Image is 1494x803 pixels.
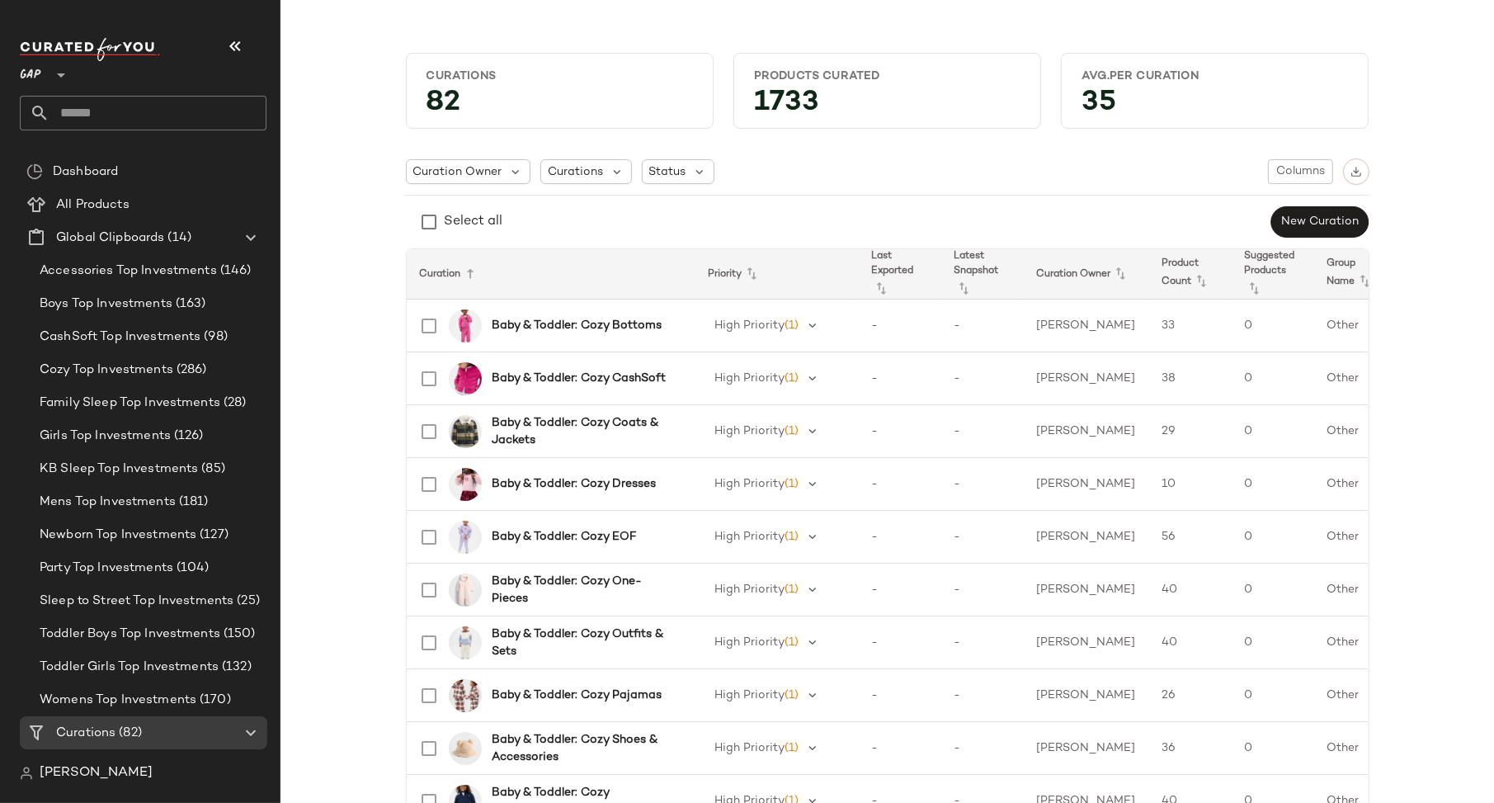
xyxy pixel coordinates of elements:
[56,196,130,215] span: All Products
[176,493,209,512] span: (181)
[1023,249,1148,300] th: Curation Owner
[1231,511,1313,564] td: 0
[1231,352,1313,405] td: 0
[1313,564,1396,616] td: Other
[785,478,799,490] span: (1)
[858,405,940,458] td: -
[407,249,695,300] th: Curation
[940,352,1023,405] td: -
[715,478,785,490] span: High Priority
[858,352,940,405] td: -
[1148,722,1231,775] td: 36
[449,732,482,765] img: cn60219595.jpg
[26,163,43,180] img: svg%3e
[1231,722,1313,775] td: 0
[1148,616,1231,669] td: 40
[40,757,222,776] span: New: CashSoft Baby + Toddler
[40,394,220,413] span: Family Sleep Top Investments
[940,458,1023,511] td: -
[940,300,1023,352] td: -
[858,511,940,564] td: -
[858,616,940,669] td: -
[715,583,785,596] span: High Priority
[1148,405,1231,458] td: 29
[785,583,799,596] span: (1)
[115,724,142,743] span: (82)
[940,564,1023,616] td: -
[715,425,785,437] span: High Priority
[715,531,785,543] span: High Priority
[40,361,173,380] span: Cozy Top Investments
[449,679,482,712] img: cn60669064.jpg
[785,531,799,543] span: (1)
[785,425,799,437] span: (1)
[196,526,229,545] span: (127)
[785,742,799,754] span: (1)
[172,295,206,314] span: (163)
[1023,669,1148,722] td: [PERSON_NAME]
[40,691,196,710] span: Womens Top Investments
[1148,300,1231,352] td: 33
[1148,564,1231,616] td: 40
[1313,511,1396,564] td: Other
[40,592,233,611] span: Sleep to Street Top Investments
[40,427,171,446] span: Girls Top Investments
[56,229,164,248] span: Global Clipboards
[449,468,482,501] img: cn60331806.jpg
[492,687,662,704] b: Baby & Toddler: Cozy Pajamas
[1231,564,1313,616] td: 0
[20,38,160,61] img: cfy_white_logo.C9jOOHJF.svg
[492,528,636,546] b: Baby & Toddler: Cozy EOF
[40,625,220,644] span: Toddler Boys Top Investments
[164,229,191,248] span: (14)
[413,91,706,121] div: 82
[940,616,1023,669] td: -
[219,658,252,677] span: (132)
[715,742,785,754] span: High Priority
[1148,669,1231,722] td: 26
[1148,511,1231,564] td: 56
[1023,616,1148,669] td: [PERSON_NAME]
[785,319,799,332] span: (1)
[220,394,247,413] span: (28)
[222,757,249,776] span: (35)
[449,626,482,659] img: cn60617030.jpg
[858,300,940,352] td: -
[40,460,198,479] span: KB Sleep Top Investments
[413,163,502,181] span: Curation Owner
[449,362,482,395] img: cn59929020.jpg
[492,370,666,387] b: Baby & Toddler: Cozy CashSoft
[940,249,1023,300] th: Latest Snapshot
[1023,300,1148,352] td: [PERSON_NAME]
[173,361,207,380] span: (286)
[449,574,482,607] img: cn60127558.jpg
[492,573,676,607] b: Baby & Toddler: Cozy One-Pieces
[40,262,217,281] span: Accessories Top Investments
[20,56,41,86] span: GAP
[40,559,173,578] span: Party Top Investments
[858,458,940,511] td: -
[40,328,200,347] span: CashSoft Top Investments
[1023,722,1148,775] td: [PERSON_NAME]
[198,460,225,479] span: (85)
[200,328,228,347] span: (98)
[858,249,940,300] th: Last Exported
[1231,405,1313,458] td: 0
[1023,458,1148,511] td: [PERSON_NAME]
[1313,722,1396,775] td: Other
[1023,352,1148,405] td: [PERSON_NAME]
[492,731,676,766] b: Baby & Toddler: Cozy Shoes & Accessories
[548,163,603,181] span: Curations
[445,212,503,232] div: Select all
[940,405,1023,458] td: -
[1231,249,1313,300] th: Suggested Products
[1023,511,1148,564] td: [PERSON_NAME]
[220,625,256,644] span: (150)
[1313,249,1396,300] th: Group Name
[449,415,482,448] img: cn59894304.jpg
[1270,206,1369,238] button: New Curation
[1148,249,1231,300] th: Product Count
[40,658,219,677] span: Toddler Girls Top Investments
[695,249,859,300] th: Priority
[1268,159,1332,184] button: Columns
